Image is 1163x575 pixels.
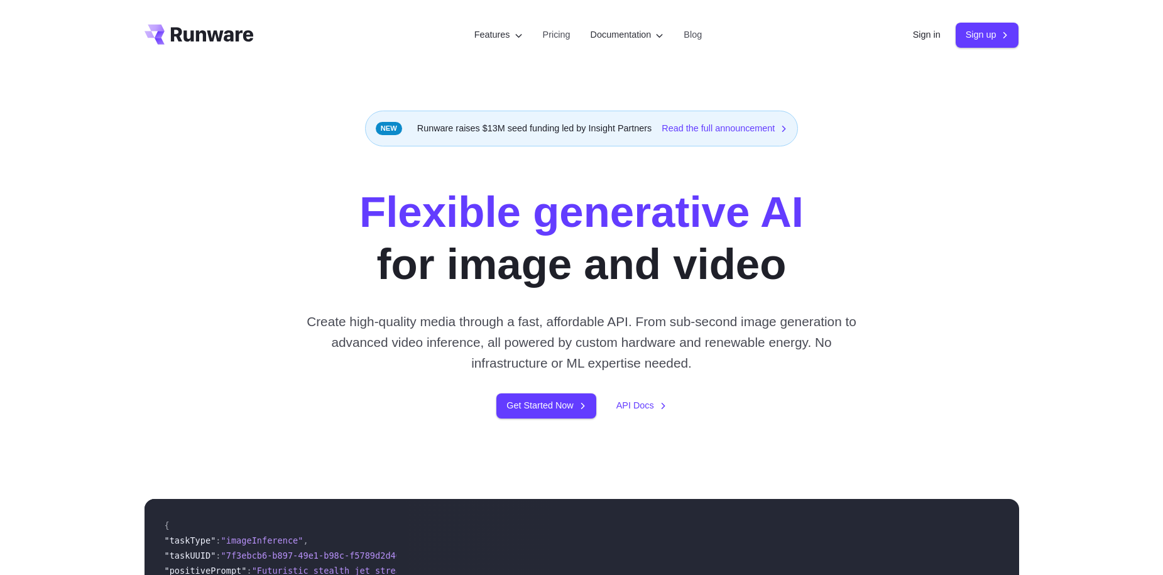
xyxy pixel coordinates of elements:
a: Go to / [145,25,254,45]
a: Get Started Now [496,393,596,418]
a: Read the full announcement [662,121,787,136]
strong: Flexible generative AI [359,188,804,236]
a: Sign in [913,28,941,42]
span: "taskUUID" [165,550,216,561]
h1: for image and video [359,187,804,291]
p: Create high-quality media through a fast, affordable API. From sub-second image generation to adv... [302,311,861,374]
span: , [303,535,308,545]
span: : [216,535,221,545]
label: Features [474,28,523,42]
span: { [165,520,170,530]
span: "7f3ebcb6-b897-49e1-b98c-f5789d2d40d7" [221,550,417,561]
label: Documentation [591,28,664,42]
a: Blog [684,28,702,42]
div: Runware raises $13M seed funding led by Insight Partners [365,111,799,146]
span: "imageInference" [221,535,303,545]
a: Pricing [543,28,571,42]
a: Sign up [956,23,1019,47]
span: : [216,550,221,561]
span: "taskType" [165,535,216,545]
a: API Docs [616,398,667,413]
